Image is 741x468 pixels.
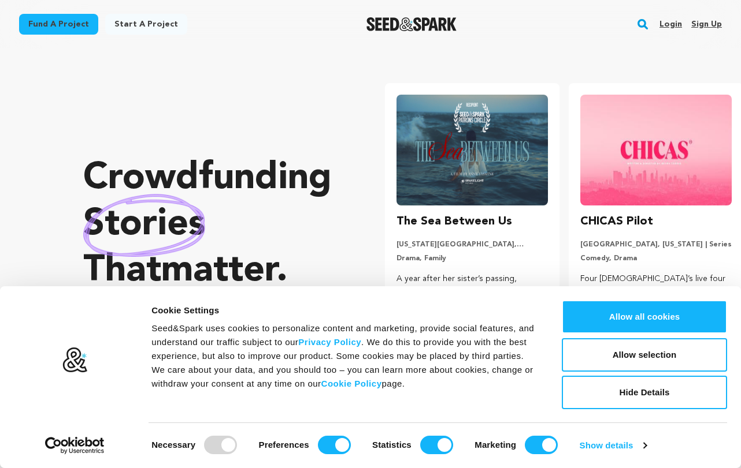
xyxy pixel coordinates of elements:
[151,304,536,317] div: Cookie Settings
[161,253,276,290] span: matter
[562,338,727,372] button: Allow selection
[691,15,722,33] a: Sign up
[397,212,512,231] h3: The Sea Between Us
[562,300,727,334] button: Allow all cookies
[397,272,548,313] p: A year after her sister’s passing, mounting grief forces a woman to confront the secrets, silence...
[259,440,309,450] strong: Preferences
[151,440,195,450] strong: Necessary
[366,17,457,31] img: Seed&Spark Logo Dark Mode
[397,240,548,249] p: [US_STATE][GEOGRAPHIC_DATA], [US_STATE] | Film Short
[62,347,88,373] img: logo
[580,212,653,231] h3: CHICAS Pilot
[298,337,361,347] a: Privacy Policy
[24,437,125,454] a: Usercentrics Cookiebot - opens in a new window
[580,272,732,313] p: Four [DEMOGRAPHIC_DATA]’s live four different lifestyles in [GEOGRAPHIC_DATA] - they must rely on...
[580,240,732,249] p: [GEOGRAPHIC_DATA], [US_STATE] | Series
[19,14,98,35] a: Fund a project
[83,194,205,257] img: hand sketched image
[580,254,732,263] p: Comedy, Drama
[475,440,516,450] strong: Marketing
[562,376,727,409] button: Hide Details
[397,95,548,205] img: The Sea Between Us image
[372,440,412,450] strong: Statistics
[660,15,682,33] a: Login
[580,437,647,454] a: Show details
[151,321,536,391] div: Seed&Spark uses cookies to personalize content and marketing, provide social features, and unders...
[366,17,457,31] a: Seed&Spark Homepage
[397,254,548,263] p: Drama, Family
[321,379,382,388] a: Cookie Policy
[83,156,339,294] p: Crowdfunding that .
[580,95,732,205] img: CHICAS Pilot image
[105,14,187,35] a: Start a project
